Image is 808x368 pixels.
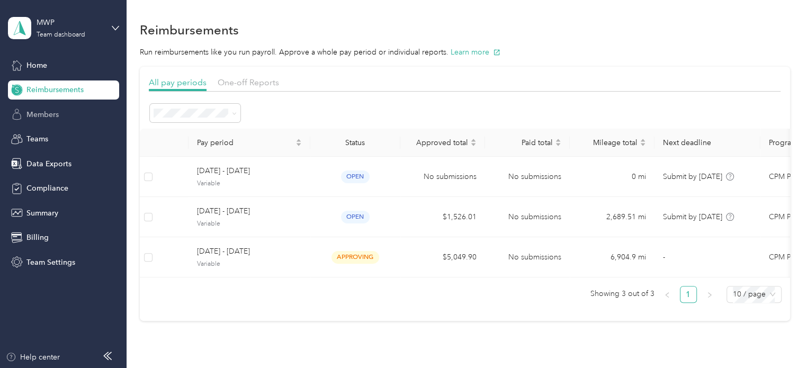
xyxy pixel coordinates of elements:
td: 2,689.51 mi [570,197,654,237]
span: Approved total [409,138,468,147]
li: Next Page [701,286,718,303]
p: Run reimbursements like you run payroll. Approve a whole pay period or individual reports. [140,47,790,58]
div: MWP [37,17,103,28]
span: All pay periods [149,77,207,87]
span: open [341,211,370,223]
span: Summary [26,208,58,219]
span: caret-down [295,141,302,148]
span: Paid total [493,138,553,147]
th: Next deadline [654,129,760,157]
span: Home [26,60,47,71]
button: Learn more [451,47,500,58]
span: caret-up [470,137,477,143]
span: Data Exports [26,158,71,169]
span: caret-down [640,141,646,148]
span: Submit by [DATE] [663,172,722,181]
span: Team Settings [26,257,75,268]
td: No submissions [400,157,485,197]
span: Compliance [26,183,68,194]
div: Team dashboard [37,32,85,38]
th: Paid total [485,129,570,157]
button: left [659,286,676,303]
li: Previous Page [659,286,676,303]
span: One-off Reports [218,77,279,87]
iframe: Everlance-gr Chat Button Frame [749,309,808,368]
span: Variable [197,259,302,269]
td: 6,904.9 mi [570,237,654,277]
td: No submissions [485,237,570,277]
span: left [664,292,670,298]
span: 10 / page [733,286,775,302]
div: Page Size [726,286,782,303]
span: [DATE] - [DATE] [197,246,302,257]
span: Showing 3 out of 3 [590,286,654,302]
td: $5,049.90 [400,237,485,277]
span: Members [26,109,59,120]
span: caret-down [470,141,477,148]
span: open [341,170,370,183]
a: 1 [680,286,696,302]
span: Reimbursements [26,84,84,95]
span: Variable [197,219,302,229]
td: $1,526.01 [400,197,485,237]
span: - [663,253,665,262]
h1: Reimbursements [140,24,239,35]
span: [DATE] - [DATE] [197,205,302,217]
span: [DATE] - [DATE] [197,165,302,177]
td: - [654,237,760,277]
span: Variable [197,179,302,189]
span: caret-up [640,137,646,143]
th: Pay period [188,129,310,157]
li: 1 [680,286,697,303]
span: Mileage total [578,138,638,147]
span: caret-up [295,137,302,143]
div: Status [319,138,392,147]
span: right [706,292,713,298]
span: Billing [26,232,49,243]
span: caret-down [555,141,561,148]
th: Approved total [400,129,485,157]
th: Mileage total [570,129,654,157]
span: Submit by [DATE] [663,212,722,221]
span: approving [331,251,379,263]
td: No submissions [485,197,570,237]
span: Pay period [197,138,293,147]
button: right [701,286,718,303]
button: Help center [6,352,60,363]
td: 0 mi [570,157,654,197]
td: No submissions [485,157,570,197]
span: Teams [26,133,48,145]
span: caret-up [555,137,561,143]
